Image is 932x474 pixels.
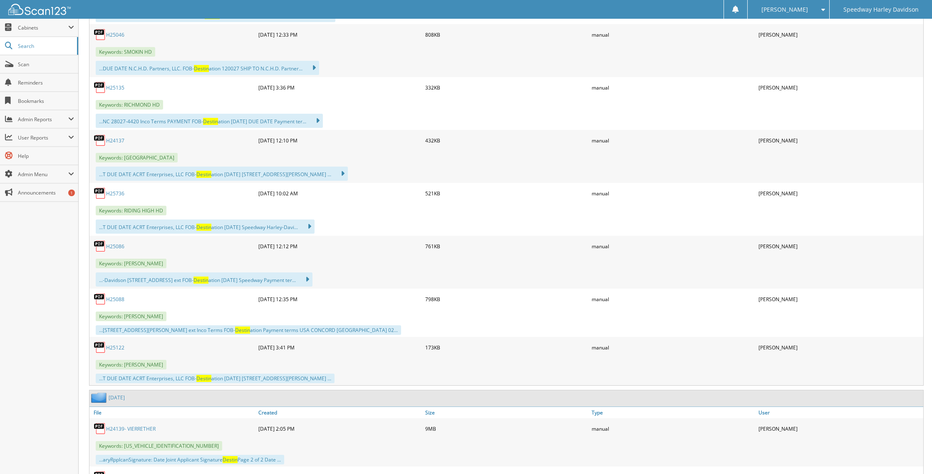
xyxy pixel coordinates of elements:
div: [DATE] 3:36 PM [256,79,423,96]
a: H25086 [106,243,124,250]
a: Type [590,407,756,418]
img: PDF.png [94,81,106,94]
div: 432KB [423,132,590,149]
div: ...T DUE DATE ACRT Enterprises, LLC FOB- ation [DATE] [STREET_ADDRESS][PERSON_NAME] ... [96,167,348,181]
img: PDF.png [94,28,106,41]
div: ...aryRpplcanSignature: Date Joint Applicant Signature Page 2 of 2 Date ... [96,455,284,464]
span: Scan [18,61,74,68]
div: [PERSON_NAME] [756,26,923,43]
div: manual [590,79,756,96]
div: [PERSON_NAME] [756,339,923,356]
span: Destin [223,456,238,463]
div: [PERSON_NAME] [756,79,923,96]
span: Help [18,152,74,160]
div: 332KB [423,79,590,96]
img: PDF.png [94,293,106,305]
span: Destin [203,118,218,125]
span: Reminders [18,79,74,86]
div: ...[STREET_ADDRESS][PERSON_NAME] ext Inco Terms FOB- ation Payment terms USA CONCORD [GEOGRAPHIC_... [96,325,401,335]
a: H25122 [106,344,124,351]
span: Keywords: [US_VEHICLE_IDENTIFICATION_NUMBER] [96,441,222,451]
div: manual [590,26,756,43]
img: PDF.png [94,240,106,252]
a: H25046 [106,31,124,38]
span: Search [18,42,73,50]
span: Destin [196,224,211,231]
span: Admin Reports [18,116,68,123]
span: Admin Menu [18,171,68,178]
span: Destin [193,277,208,284]
span: [PERSON_NAME] [761,7,808,12]
a: File [89,407,256,418]
div: 761KB [423,238,590,254]
div: 521KB [423,185,590,202]
span: Destin [194,65,209,72]
div: manual [590,420,756,437]
span: Keywords: [PERSON_NAME] [96,360,166,369]
span: Keywords: SMOKIN HD [96,47,155,57]
span: Keywords: [PERSON_NAME] [96,259,166,268]
div: manual [590,339,756,356]
div: 1 [68,190,75,196]
a: H25088 [106,296,124,303]
div: [DATE] 2:05 PM [256,420,423,437]
img: PDF.png [94,187,106,200]
div: [DATE] 12:33 PM [256,26,423,43]
div: [PERSON_NAME] [756,132,923,149]
span: Speedway Harley Davidson [843,7,919,12]
span: Keywords: [PERSON_NAME] [96,312,166,321]
div: 9MB [423,420,590,437]
span: Announcements [18,189,74,196]
div: 173KB [423,339,590,356]
a: Size [423,407,590,418]
div: manual [590,291,756,307]
span: Keywords: RICHMOND HD [96,100,163,110]
div: [DATE] 3:41 PM [256,339,423,356]
span: Keywords: [GEOGRAPHIC_DATA] [96,153,178,162]
div: [DATE] 12:12 PM [256,238,423,254]
div: [PERSON_NAME] [756,291,923,307]
a: H25135 [106,84,124,91]
img: folder2.png [91,392,109,403]
div: manual [590,185,756,202]
span: Bookmarks [18,97,74,105]
img: PDF.png [94,134,106,147]
a: [DATE] [109,394,125,401]
span: User Reports [18,134,68,141]
span: Cabinets [18,24,68,31]
div: [DATE] 12:10 PM [256,132,423,149]
div: ...T DUE DATE ACRT Enterprises, LLC FOB- ation [DATE] [STREET_ADDRESS][PERSON_NAME] ... [96,374,335,383]
div: ...NC 28027-4420 Inco Terms PAYMENT FOB- ation [DATE] DUE DATE Payment ter... [96,114,323,128]
a: H25736 [106,190,124,197]
span: Destin [196,171,211,178]
div: [DATE] 10:02 AM [256,185,423,202]
div: ...-Davidson [STREET_ADDRESS] ext FOB- ation [DATE] Speedway Payment ter... [96,272,312,287]
a: H24139- VIERRETHER [106,425,156,432]
span: Destin [235,327,250,334]
span: Keywords: RIDING HIGH HD [96,206,166,215]
div: 798KB [423,291,590,307]
a: Created [256,407,423,418]
span: Destin [196,375,211,382]
div: ...DUE DATE N.C.H.D. Partners, LLC. FOB- ation 120027 SHIP TO N.C.H.D. Partner... [96,61,319,75]
div: 808KB [423,26,590,43]
img: PDF.png [94,422,106,435]
div: ...T DUE DATE ACRT Enterprises, LLC FOB- ation [DATE] Speedway Harley-Davi... [96,220,315,234]
div: [PERSON_NAME] [756,185,923,202]
div: [DATE] 12:35 PM [256,291,423,307]
a: H24137 [106,137,124,144]
div: manual [590,238,756,254]
div: [PERSON_NAME] [756,420,923,437]
img: PDF.png [94,341,106,354]
div: [PERSON_NAME] [756,238,923,254]
div: manual [590,132,756,149]
img: scan123-logo-white.svg [8,4,71,15]
a: User [756,407,923,418]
